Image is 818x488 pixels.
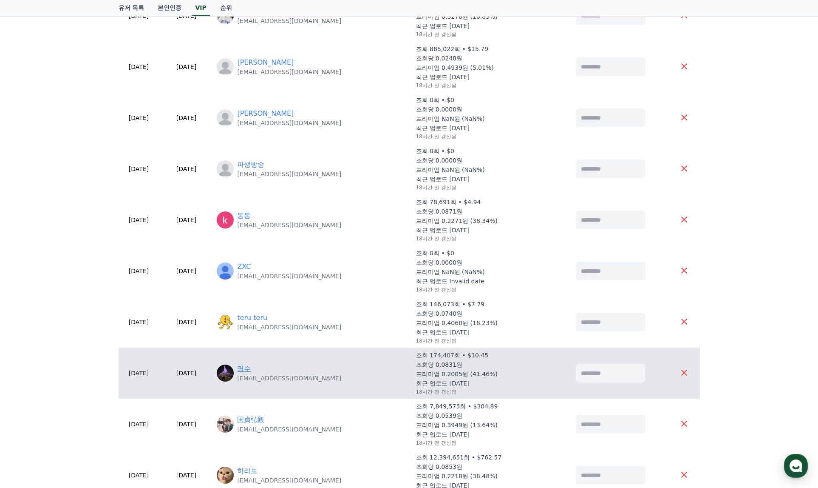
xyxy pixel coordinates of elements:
[3,270,56,291] a: 홈
[416,430,470,439] p: 최근 업로드 [DATE]
[237,221,341,229] p: [EMAIL_ADDRESS][DOMAIN_NAME]
[119,348,159,399] td: [DATE]
[416,337,456,344] p: 18시간 전 갱신됨
[159,297,214,348] td: [DATE]
[416,147,454,155] p: 조회 0회 • $0
[416,114,485,123] p: 프리미엄 NaN원 (NaN%)
[217,263,234,280] img: https://lh3.googleusercontent.com/a-/ALV-UjUDpDOdzapSYu5gQUXAqLKQYf9Reh34lBkDwhkILtsqCagdnkEXudgD...
[159,399,214,450] td: [DATE]
[237,425,341,434] p: [EMAIL_ADDRESS][DOMAIN_NAME]
[119,399,159,450] td: [DATE]
[119,143,159,194] td: [DATE]
[416,286,456,293] p: 18시간 전 갱신됨
[416,462,462,471] p: 조회당 0.0853원
[237,211,251,221] a: 통통
[237,57,294,68] a: [PERSON_NAME]
[119,194,159,245] td: [DATE]
[217,365,234,382] img: http://k.kakaocdn.net/dn/b4uBtL/btsLNw5KgVN/QKZ7aqMfEl2ddIglP1J1kk/img_640x640.jpg
[416,198,481,206] p: 조회 78,691회 • $4.94
[416,472,498,480] p: 프리미엄 0.2218원 (38.48%)
[217,211,234,228] img: https://lh3.googleusercontent.com/a/ACg8ocIBnWwqV0eXG_KuFoolGCfr3AxDWXc-3Vl4NaZtHcYys-323Q=s96-c
[416,54,462,63] p: 조회당 0.0248원
[217,416,234,433] img: https://lh3.googleusercontent.com/a/ACg8ocIeB3fKyY6fN0GaUax-T_VWnRXXm1oBEaEwHbwvSvAQlCHff8Lg=s96-c
[237,476,341,485] p: [EMAIL_ADDRESS][DOMAIN_NAME]
[416,184,456,191] p: 18시간 전 갱신됨
[119,297,159,348] td: [DATE]
[237,364,251,374] a: 명수
[56,270,110,291] a: 대화
[416,124,470,132] p: 최근 업로드 [DATE]
[237,272,341,280] p: [EMAIL_ADDRESS][DOMAIN_NAME]
[416,96,454,104] p: 조회 0회 • $0
[416,268,485,276] p: 프리미엄 NaN원 (NaN%)
[416,309,462,318] p: 조회당 0.0740원
[237,313,267,323] a: teru teru
[416,328,470,337] p: 최근 업로드 [DATE]
[416,277,484,285] p: 최근 업로드 Invalid date
[416,63,494,72] p: 프리미엄 0.4939원 (5.01%)
[237,415,264,425] a: 国貞弘毅
[217,109,234,126] img: profile_blank.webp
[416,402,498,411] p: 조회 7,849,575회 • $304.89
[237,17,341,25] p: [EMAIL_ADDRESS][DOMAIN_NAME]
[416,421,498,429] p: 프리미엄 0.3949원 (13.64%)
[416,156,462,165] p: 조회당 0.0000원
[237,108,294,119] a: [PERSON_NAME]
[237,170,341,178] p: [EMAIL_ADDRESS][DOMAIN_NAME]
[416,175,470,183] p: 최근 업로드 [DATE]
[159,143,214,194] td: [DATE]
[78,283,88,290] span: 대화
[416,207,462,216] p: 조회당 0.0871원
[416,235,456,242] p: 18시간 전 갱신됨
[217,467,234,484] img: https://lh3.googleusercontent.com/a/ACg8ocLOmR619qD5XjEFh2fKLs4Q84ZWuCVfCizvQOTI-vw1qp5kxHyZ=s96-c
[416,388,456,395] p: 18시간 전 갱신됨
[159,92,214,143] td: [DATE]
[416,258,462,267] p: 조회당 0.0000원
[217,314,234,331] img: https://lh3.googleusercontent.com/a/ACg8ocInbsarsBwaGz6uD2KYcdRWR0Zi81cgQ2RjLsTTP6BNHN9DSug=s96-c
[416,453,502,462] p: 조회 12,394,651회 • $762.57
[159,348,214,399] td: [DATE]
[159,245,214,297] td: [DATE]
[416,319,498,327] p: 프리미엄 0.4060원 (18.23%)
[416,217,498,225] p: 프리미엄 0.2271원 (38.34%)
[159,194,214,245] td: [DATE]
[416,226,470,234] p: 최근 업로드 [DATE]
[416,22,470,30] p: 최근 업로드 [DATE]
[237,374,341,382] p: [EMAIL_ADDRESS][DOMAIN_NAME]
[119,92,159,143] td: [DATE]
[27,283,32,289] span: 홈
[416,360,462,369] p: 조회당 0.0831원
[110,270,163,291] a: 설정
[416,73,470,81] p: 최근 업로드 [DATE]
[159,41,214,92] td: [DATE]
[416,105,462,114] p: 조회당 0.0000원
[416,351,489,360] p: 조회 174,407회 • $10.45
[416,133,456,140] p: 18시간 전 갱신됨
[416,82,456,89] p: 18시간 전 갱신됨
[131,283,142,289] span: 설정
[416,45,489,53] p: 조회 885,022회 • $15.79
[237,262,251,272] a: ZXC
[416,31,456,38] p: 18시간 전 갱신됨
[237,160,264,170] a: 파생방송
[416,411,462,420] p: 조회당 0.0539원
[237,466,258,476] a: 하리보
[416,166,485,174] p: 프리미엄 NaN원 (NaN%)
[237,119,341,127] p: [EMAIL_ADDRESS][DOMAIN_NAME]
[416,300,485,308] p: 조회 146,073회 • $7.79
[119,41,159,92] td: [DATE]
[217,160,234,177] img: profile_blank.webp
[416,12,498,21] p: 프리미엄 0.3270원 (10.83%)
[416,379,470,388] p: 최근 업로드 [DATE]
[237,68,341,76] p: [EMAIL_ADDRESS][DOMAIN_NAME]
[416,370,498,378] p: 프리미엄 0.2005원 (41.46%)
[416,439,456,446] p: 18시간 전 갱신됨
[119,245,159,297] td: [DATE]
[416,249,454,257] p: 조회 0회 • $0
[237,323,341,331] p: [EMAIL_ADDRESS][DOMAIN_NAME]
[217,58,234,75] img: profile_blank.webp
